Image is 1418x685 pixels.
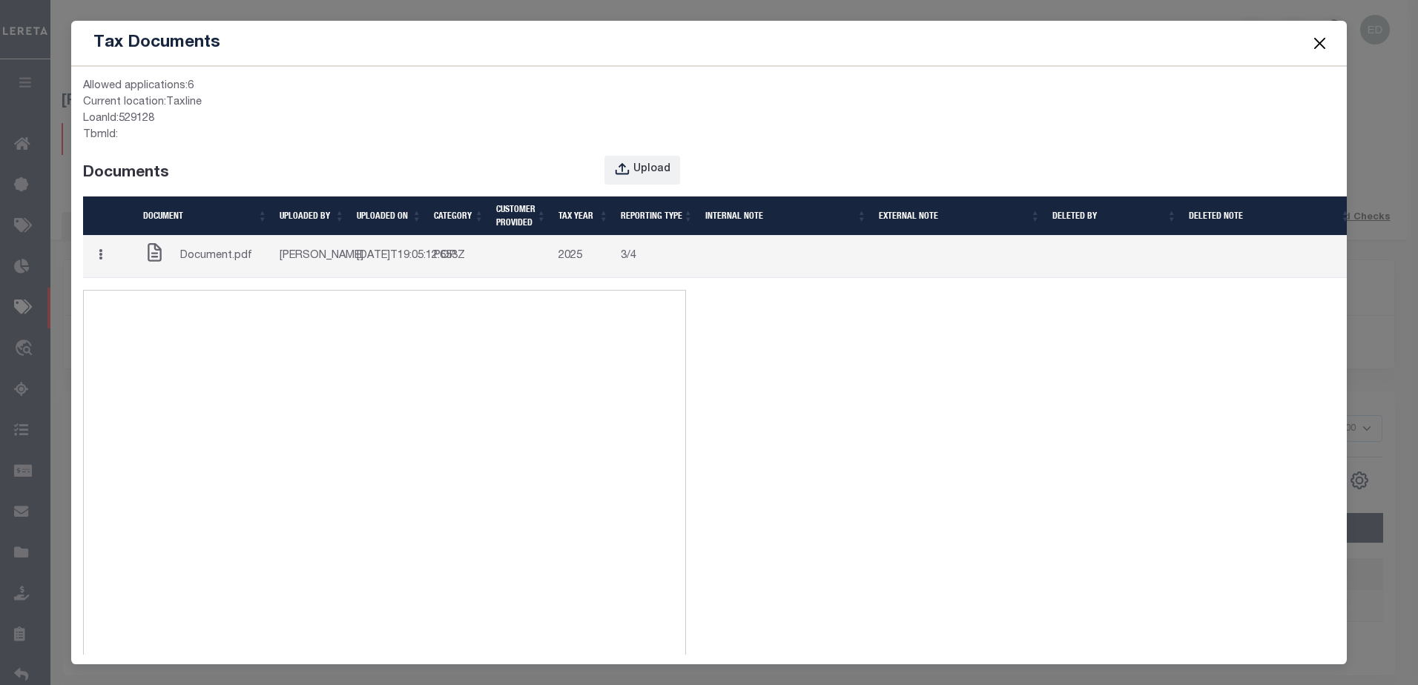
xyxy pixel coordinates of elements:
td: POP [428,236,490,278]
th: Document: activate to sort column ascending [137,196,274,236]
th: CUSTOMER PROVIDED: activate to sort column ascending [490,196,553,236]
th: Reporting Type prros: activate to sort column ascending [615,196,699,236]
th: UPLOADED BY: activate to sort column ascending [274,196,351,236]
th: Category: activate to sort column ascending [428,196,490,236]
div: Current location: Taxline [83,95,686,111]
th: UPLOADED ON: activate to sort column ascending [351,196,428,236]
td: 2025 [553,236,615,278]
th: Internal Note: activate to sort column ascending [1183,196,1356,236]
div: TbmId: [83,128,686,144]
div: Documents [83,162,169,185]
th: Tax Year: activate to sort column ascending [553,196,615,236]
div: Allowed applications: 6 [83,79,686,95]
td: [DATE]T19:05:12.653Z [351,236,428,278]
th: Deleted by: activate to sort column ascending [1046,196,1183,236]
div: Upload [633,162,670,178]
td: 3/4 [615,236,699,278]
th: Internal Note: activate to sort column ascending [699,196,873,236]
td: [PERSON_NAME] [274,236,351,278]
span: Document.pdf [180,248,252,265]
button: Upload [604,156,680,185]
th: External Note: activate to sort column ascending [873,196,1046,236]
div: LoanId: 529128 [83,111,686,128]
